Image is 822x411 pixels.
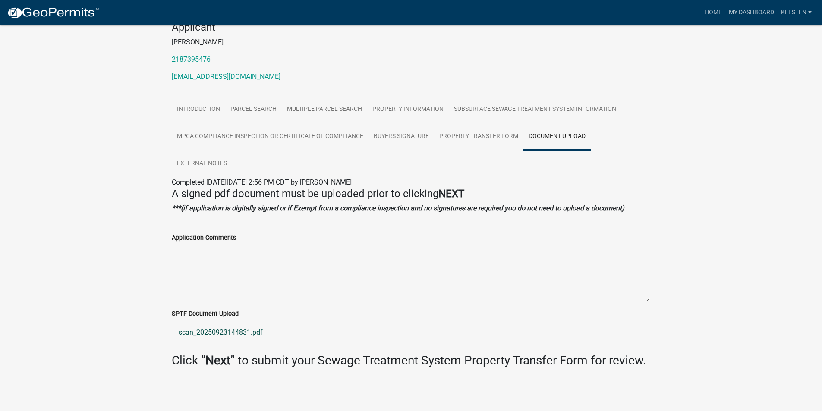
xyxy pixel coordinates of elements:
[172,188,651,200] h4: A signed pdf document must be uploaded prior to clicking
[701,4,725,21] a: Home
[449,96,621,123] a: Subsurface Sewage Treatment System Information
[205,353,230,367] strong: Next
[368,123,434,151] a: Buyers Signature
[172,204,624,212] strong: ***(if application is digitally signed or if Exempt from a compliance inspection and no signature...
[172,72,280,81] a: [EMAIL_ADDRESS][DOMAIN_NAME]
[282,96,367,123] a: Multiple Parcel Search
[438,188,464,200] strong: NEXT
[725,4,778,21] a: My Dashboard
[434,123,523,151] a: Property Transfer Form
[172,37,651,47] p: [PERSON_NAME]
[172,311,239,317] label: SPTF Document Upload
[172,353,651,368] h3: Click “ ” to submit your Sewage Treatment System Property Transfer Form for review.
[172,150,232,178] a: External Notes
[172,21,651,34] h4: Applicant
[172,322,651,343] a: scan_20250923144831.pdf
[172,235,236,241] label: Application Comments
[523,123,591,151] a: Document Upload
[172,178,352,186] span: Completed [DATE][DATE] 2:56 PM CDT by [PERSON_NAME]
[172,123,368,151] a: MPCA Compliance Inspection or Certificate of Compliance
[172,55,211,63] a: 2187395476
[367,96,449,123] a: Property Information
[778,4,815,21] a: Kelsten
[225,96,282,123] a: Parcel search
[172,96,225,123] a: Introduction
